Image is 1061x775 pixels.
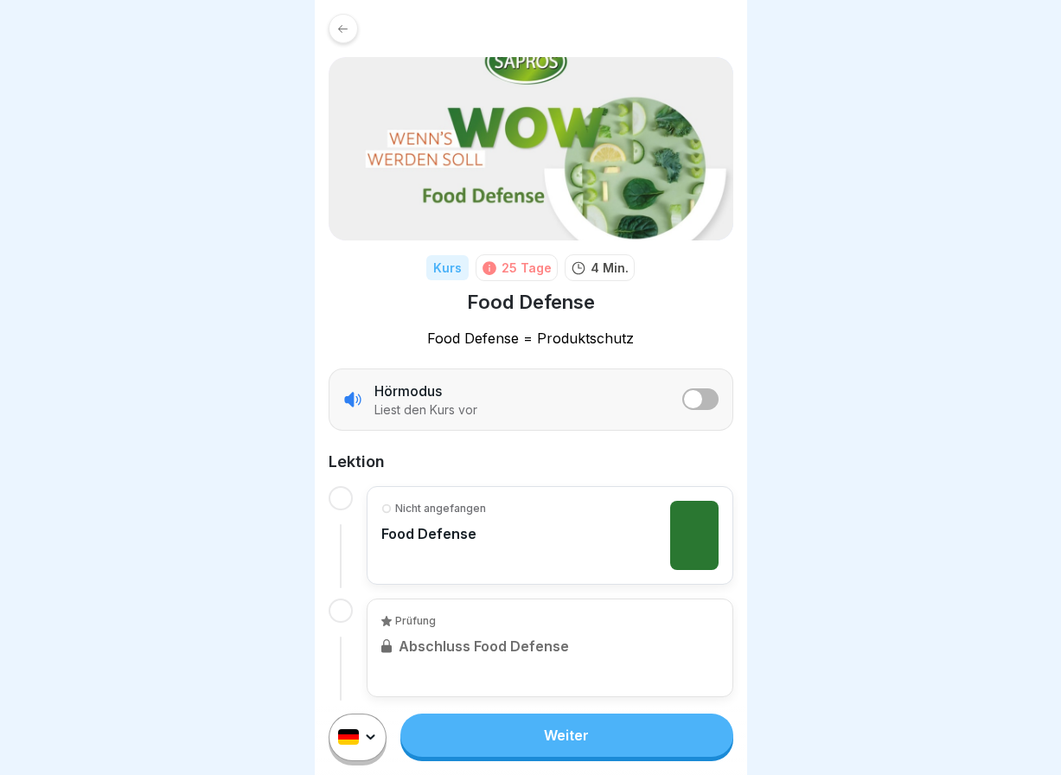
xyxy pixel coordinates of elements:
[426,255,469,280] div: Kurs
[400,714,732,757] a: Weiter
[502,259,552,277] div: 25 Tage
[338,730,359,746] img: de.svg
[670,501,719,570] img: i56hrusqlxh7wfploiwmgbsd.png
[374,381,442,400] p: Hörmodus
[329,452,733,472] h2: Lektion
[381,501,719,570] a: Nicht angefangenFood Defense
[591,259,629,277] p: 4 Min.
[329,57,733,240] img: b09us41hredzt9sfzsl3gafq.png
[395,501,486,516] p: Nicht angefangen
[381,525,486,542] p: Food Defense
[374,402,477,418] p: Liest den Kurs vor
[682,388,719,410] button: listener mode
[467,290,595,315] h1: Food Defense
[329,329,733,348] p: Food Defense = Produktschutz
